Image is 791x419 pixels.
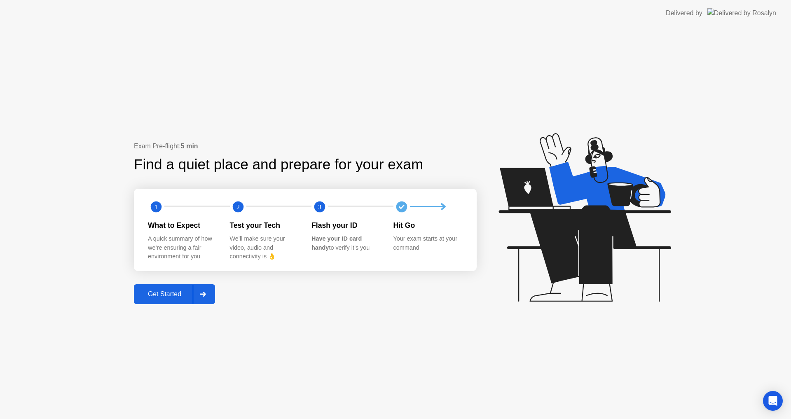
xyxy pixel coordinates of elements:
button: Get Started [134,284,215,304]
text: 3 [318,203,321,211]
text: 1 [154,203,158,211]
div: to verify it’s you [311,234,380,252]
text: 2 [236,203,239,211]
div: Hit Go [393,220,462,231]
div: Exam Pre-flight: [134,141,477,151]
div: Find a quiet place and prepare for your exam [134,154,424,176]
div: Get Started [136,290,193,298]
img: Delivered by Rosalyn [707,8,776,18]
div: Open Intercom Messenger [763,391,783,411]
div: Flash your ID [311,220,380,231]
div: Your exam starts at your command [393,234,462,252]
div: Delivered by [666,8,702,18]
b: Have your ID card handy [311,235,362,251]
b: 5 min [181,143,198,150]
div: A quick summary of how we’re ensuring a fair environment for you [148,234,217,261]
div: We’ll make sure your video, audio and connectivity is 👌 [230,234,299,261]
div: Test your Tech [230,220,299,231]
div: What to Expect [148,220,217,231]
